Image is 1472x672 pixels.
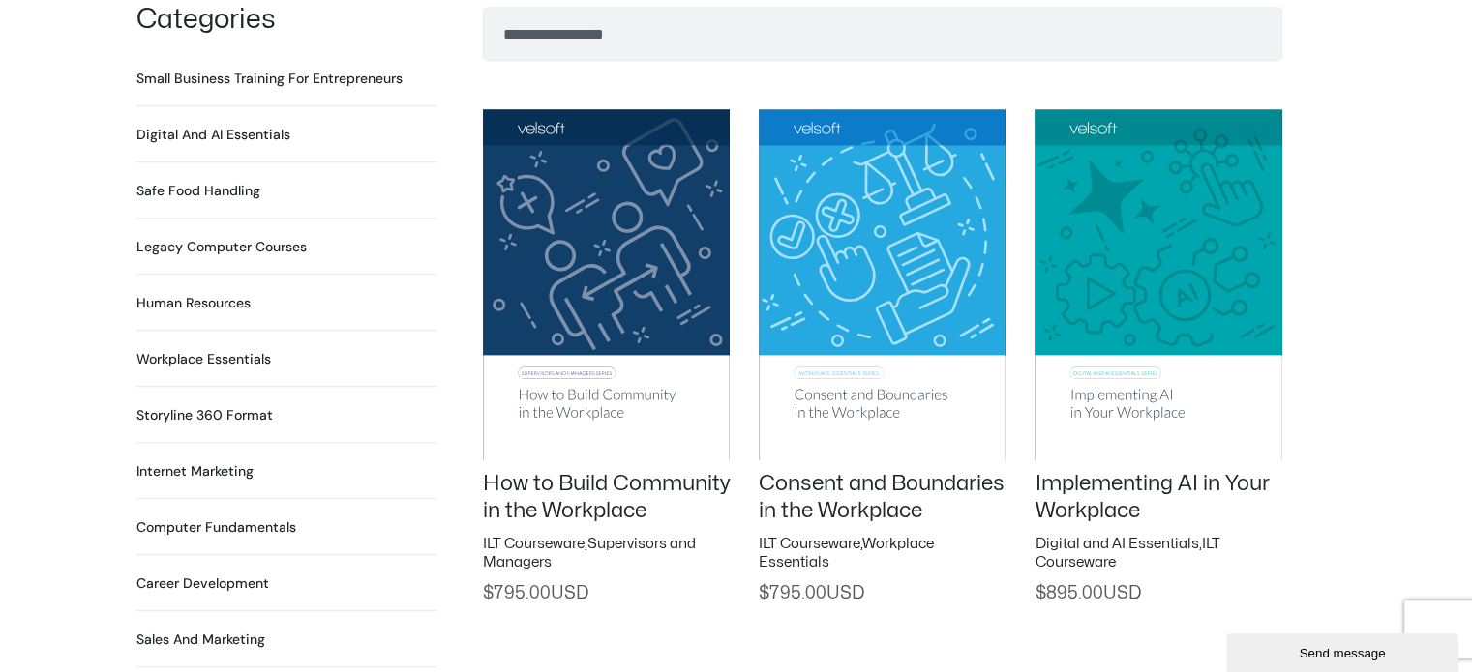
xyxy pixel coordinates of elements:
[136,125,290,145] h2: Digital and AI Essentials
[1035,535,1281,572] h2: ,
[483,537,696,570] a: Supervisors and Managers
[759,585,864,601] span: 795.00
[136,573,269,594] h2: Career Development
[1226,629,1462,672] iframe: chat widget
[136,517,296,538] h2: Computer Fundamentals
[759,585,769,601] span: $
[483,473,730,522] a: How to Build Community in the Workplace
[136,461,254,482] h2: Internet Marketing
[483,585,494,601] span: $
[136,629,265,650] a: Visit product category Sales and Marketing
[136,69,403,89] h2: Small Business Training for Entrepreneurs
[136,237,307,257] h2: Legacy Computer Courses
[136,349,271,369] h2: Workplace Essentials
[1035,537,1198,551] a: Digital and AI Essentials
[136,293,251,313] a: Visit product category Human Resources
[136,461,254,482] a: Visit product category Internet Marketing
[136,517,296,538] a: Visit product category Computer Fundamentals
[483,585,588,601] span: 795.00
[136,629,265,650] h2: Sales and Marketing
[136,405,273,425] a: Visit product category Storyline 360 Format
[136,573,269,594] a: Visit product category Career Development
[136,181,260,201] a: Visit product category Safe Food Handling
[136,181,260,201] h2: Safe Food Handling
[136,293,251,313] h2: Human Resources
[136,405,273,425] h2: Storyline 360 Format
[136,69,403,89] a: Visit product category Small Business Training for Entrepreneurs
[136,125,290,145] a: Visit product category Digital and AI Essentials
[1035,585,1045,601] span: $
[759,537,860,551] a: ILT Courseware
[136,7,436,34] h1: Categories
[759,535,1006,572] h2: ,
[483,535,730,572] h2: ,
[136,237,307,257] a: Visit product category Legacy Computer Courses
[1035,473,1269,522] a: Implementing AI in Your Workplace
[1035,585,1140,601] span: 895.00
[759,473,1005,522] a: Consent and Boundaries in the Workplace
[136,349,271,369] a: Visit product category Workplace Essentials
[483,537,585,551] a: ILT Courseware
